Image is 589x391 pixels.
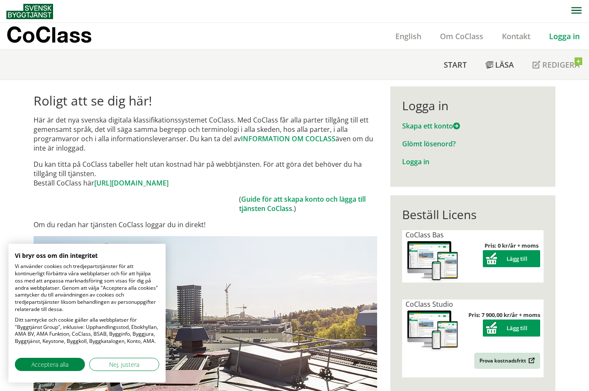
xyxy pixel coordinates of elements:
[94,178,169,188] a: [URL][DOMAIN_NAME]
[485,242,538,249] strong: Pris: 0 kr/år + moms
[406,309,460,352] img: coclass-license.jpg
[495,60,514,70] span: Läsa
[483,250,540,267] button: Lägg till
[406,300,453,309] span: CoClass Studio
[444,60,467,70] span: Start
[476,50,523,80] a: Läsa
[431,31,493,41] a: Om CoClass
[239,194,377,213] td: ( .)
[402,139,456,148] a: Glömt lösenord?
[493,31,540,41] a: Kontakt
[468,311,540,319] strong: Pris: 7 900,00 kr/år + moms
[6,4,53,19] img: Svensk Byggtjänst
[483,320,540,337] button: Lägg till
[527,357,535,364] img: Outbound.png
[540,31,589,41] a: Logga in
[241,134,335,143] a: INFORMATION OM COCLASS
[34,220,377,229] p: Om du redan har tjänsten CoClass loggar du in direkt!
[402,121,460,131] a: Skapa ett konto
[386,31,431,41] a: English
[34,115,377,153] p: Här är det nya svenska digitala klassifikationssystemet CoClass. Med CoClass får alla parter till...
[402,98,544,113] div: Logga in
[6,30,92,40] p: CoClass
[109,360,139,369] span: Nej, justera
[474,353,540,369] a: Prova kostnadsfritt
[89,358,159,371] button: Justera cookie preferenser
[15,317,159,345] p: Ditt samtycke och cookie gäller alla webbplatser för "Byggtjänst Group", inklusive: Upphandlingss...
[239,194,366,213] a: Guide för att skapa konto och lägga till tjänsten CoClass
[34,93,377,108] h1: Roligt att se dig här!
[15,263,159,313] p: Vi använder cookies och tredjepartstjänster för att kontinuerligt förbättra våra webbplatser och ...
[402,207,544,222] div: Beställ Licens
[34,160,377,188] p: Du kan titta på CoClass tabeller helt utan kostnad här på webbtjänsten. För att göra det behöver ...
[402,157,429,166] a: Logga in
[406,240,460,283] img: coclass-license.jpg
[31,360,68,369] span: Acceptera alla
[483,255,540,263] a: Lägg till
[15,252,159,260] h2: Vi bryr oss om din integritet
[434,50,476,80] a: Start
[406,230,444,240] span: CoClass Bas
[483,324,540,332] a: Lägg till
[6,23,110,49] a: CoClass
[15,358,85,371] button: Acceptera alla cookies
